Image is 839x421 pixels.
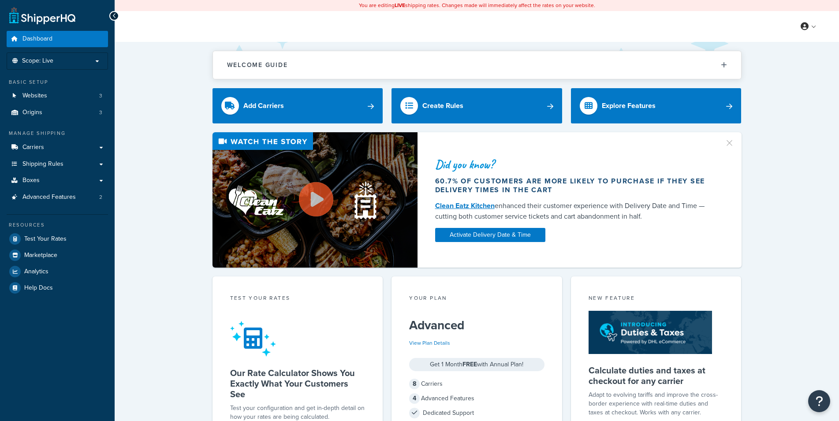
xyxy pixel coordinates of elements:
button: Welcome Guide [213,51,741,79]
a: Activate Delivery Date & Time [435,228,545,242]
a: Create Rules [392,88,562,123]
div: Resources [7,221,108,229]
div: New Feature [589,294,724,304]
span: Test Your Rates [24,235,67,243]
span: 3 [99,109,102,116]
span: Carriers [22,144,44,151]
a: Dashboard [7,31,108,47]
span: 3 [99,92,102,100]
strong: FREE [462,360,477,369]
div: Create Rules [422,100,463,112]
div: Manage Shipping [7,130,108,137]
div: Add Carriers [243,100,284,112]
h5: Calculate duties and taxes at checkout for any carrier [589,365,724,386]
div: Test your rates [230,294,365,304]
h5: Our Rate Calculator Shows You Exactly What Your Customers See [230,368,365,399]
div: Explore Features [602,100,656,112]
span: 4 [409,393,420,404]
a: Explore Features [571,88,742,123]
b: LIVE [395,1,405,9]
div: enhanced their customer experience with Delivery Date and Time — cutting both customer service ti... [435,201,714,222]
a: Advanced Features2 [7,189,108,205]
span: Analytics [24,268,48,276]
span: 8 [409,379,420,389]
a: Help Docs [7,280,108,296]
span: 2 [99,194,102,201]
a: Test Your Rates [7,231,108,247]
span: Boxes [22,177,40,184]
p: Adapt to evolving tariffs and improve the cross-border experience with real-time duties and taxes... [589,391,724,417]
a: Boxes [7,172,108,189]
li: Origins [7,104,108,121]
span: Advanced Features [22,194,76,201]
div: Your Plan [409,294,544,304]
a: Analytics [7,264,108,279]
li: Websites [7,88,108,104]
a: Websites3 [7,88,108,104]
span: Help Docs [24,284,53,292]
span: Websites [22,92,47,100]
div: Carriers [409,378,544,390]
div: Did you know? [435,158,714,171]
div: Advanced Features [409,392,544,405]
h2: Welcome Guide [227,62,288,68]
div: 60.7% of customers are more likely to purchase if they see delivery times in the cart [435,177,714,194]
a: Origins3 [7,104,108,121]
img: Video thumbnail [213,132,418,268]
a: Clean Eatz Kitchen [435,201,495,211]
span: Marketplace [24,252,57,259]
div: Dedicated Support [409,407,544,419]
h5: Advanced [409,318,544,332]
a: Add Carriers [213,88,383,123]
button: Open Resource Center [808,390,830,412]
a: Shipping Rules [7,156,108,172]
a: Marketplace [7,247,108,263]
div: Basic Setup [7,78,108,86]
span: Origins [22,109,42,116]
span: Shipping Rules [22,160,63,168]
a: Carriers [7,139,108,156]
a: View Plan Details [409,339,450,347]
span: Dashboard [22,35,52,43]
li: Advanced Features [7,189,108,205]
span: Scope: Live [22,57,53,65]
div: Get 1 Month with Annual Plan! [409,358,544,371]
